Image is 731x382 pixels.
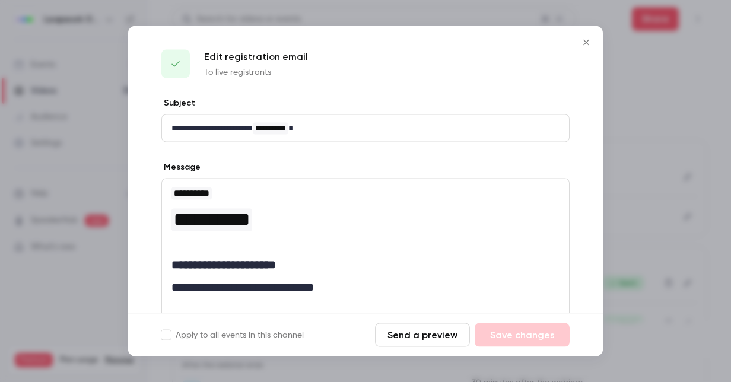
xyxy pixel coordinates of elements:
button: Close [574,31,598,55]
label: Message [161,161,201,173]
label: Apply to all events in this channel [161,329,304,341]
p: To live registrants [204,66,308,78]
p: Edit registration email [204,50,308,64]
label: Subject [161,97,195,109]
div: editor [162,115,569,142]
button: Send a preview [375,323,470,347]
